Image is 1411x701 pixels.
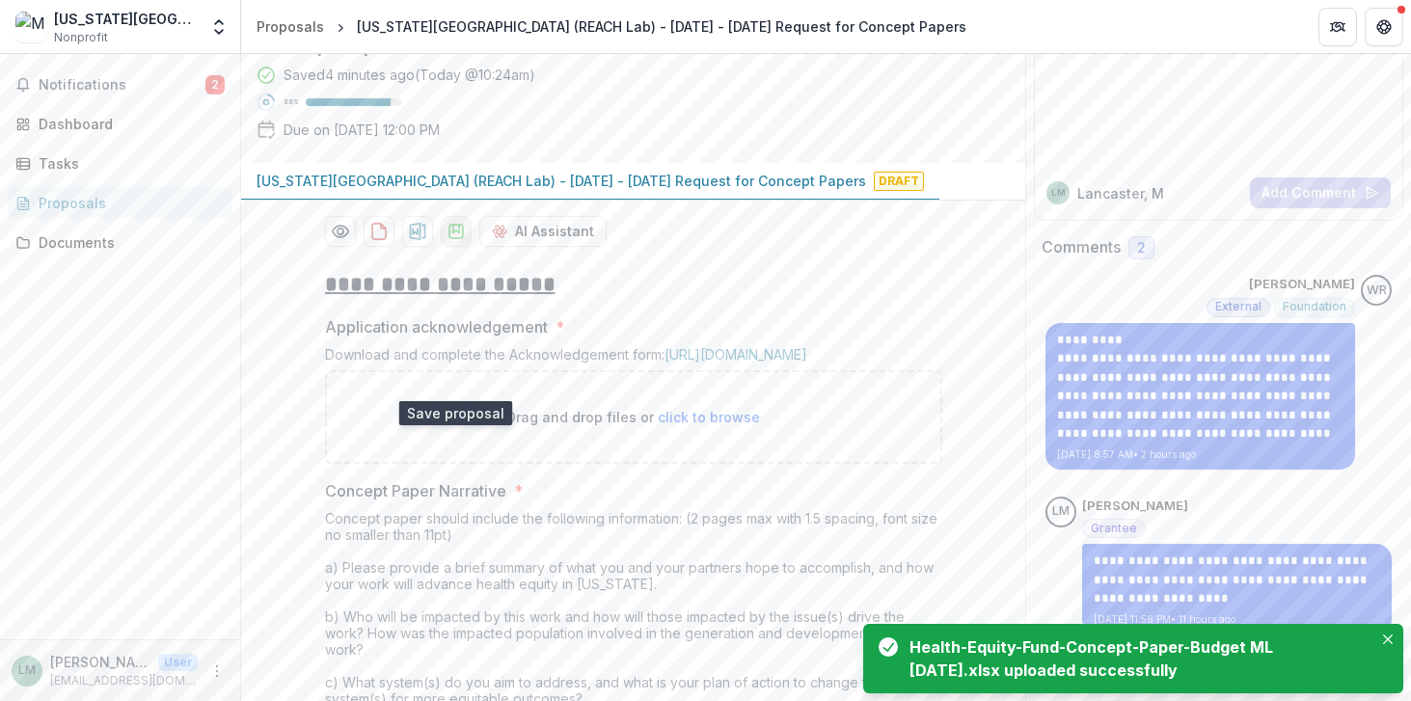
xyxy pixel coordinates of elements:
[284,65,535,85] div: Saved 4 minutes ago ( Today @ 10:24am )
[39,114,217,134] div: Dashboard
[1082,497,1188,516] p: [PERSON_NAME]
[257,171,866,191] p: [US_STATE][GEOGRAPHIC_DATA] (REACH Lab) - [DATE] - [DATE] Request for Concept Papers
[1249,275,1355,294] p: [PERSON_NAME]
[1376,628,1399,651] button: Close
[39,232,217,253] div: Documents
[54,9,198,29] div: [US_STATE][GEOGRAPHIC_DATA] (REACH Lab)
[1052,505,1070,518] div: Lancaster, Molly
[1091,522,1137,535] span: Grantee
[54,29,108,46] span: Nonprofit
[249,13,974,40] nav: breadcrumb
[8,227,232,258] a: Documents
[18,664,36,677] div: Lancaster, Molly
[284,120,440,140] p: Due on [DATE] 12:00 PM
[50,672,198,689] p: [EMAIL_ADDRESS][DOMAIN_NAME]
[325,346,942,370] div: Download and complete the Acknowledgement form:
[441,216,472,247] button: download-proposal
[1215,300,1262,313] span: External
[158,654,198,671] p: User
[1318,8,1357,46] button: Partners
[325,216,356,247] button: Preview 028865c8-a785-4eab-8645-4dfa01acd1ca-0.pdf
[1367,284,1387,297] div: Wendy Rohrbach
[402,216,433,247] button: download-proposal
[50,652,150,672] p: [PERSON_NAME]
[205,660,229,683] button: More
[325,479,506,502] p: Concept Paper Narrative
[1051,188,1066,198] div: Lancaster, Molly
[855,616,1411,701] div: Notifications-bottom-right
[205,75,225,94] span: 2
[1042,238,1121,256] h2: Comments
[8,187,232,219] a: Proposals
[1365,8,1403,46] button: Get Help
[325,315,548,338] p: Application acknowledgement
[658,409,760,425] span: click to browse
[479,216,607,247] button: AI Assistant
[205,8,232,46] button: Open entity switcher
[874,172,924,191] span: Draft
[1137,240,1146,256] span: 2
[1094,612,1380,627] p: [DATE] 11:56 PM • 11 hours ago
[284,95,298,109] p: 88 %
[8,108,232,140] a: Dashboard
[39,193,217,213] div: Proposals
[665,346,807,363] a: [URL][DOMAIN_NAME]
[1250,177,1391,208] button: Add Comment
[39,77,205,94] span: Notifications
[15,12,46,42] img: Missouri State University (REACH Lab)
[39,153,217,174] div: Tasks
[357,16,966,37] div: [US_STATE][GEOGRAPHIC_DATA] (REACH Lab) - [DATE] - [DATE] Request for Concept Papers
[1077,183,1164,203] p: Lancaster, M
[364,216,394,247] button: download-proposal
[1283,300,1346,313] span: Foundation
[8,69,232,100] button: Notifications2
[257,16,324,37] div: Proposals
[909,635,1365,682] div: Health-Equity-Fund-Concept-Paper-Budget ML [DATE].xlsx uploaded successfully
[249,13,332,40] a: Proposals
[1057,447,1343,462] p: [DATE] 8:57 AM • 2 hours ago
[506,407,760,427] p: Drag and drop files or
[8,148,232,179] a: Tasks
